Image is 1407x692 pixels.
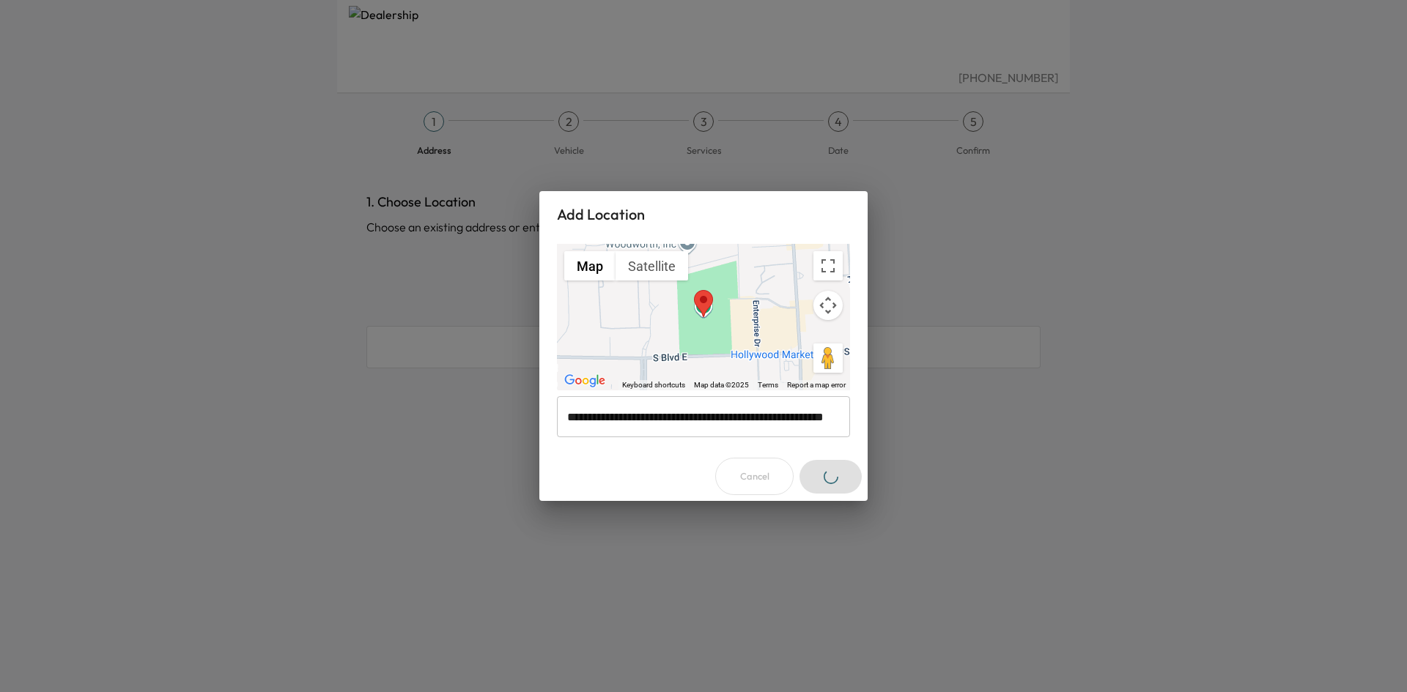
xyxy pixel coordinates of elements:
button: Show satellite imagery [616,251,688,280]
button: Keyboard shortcuts [622,380,685,390]
button: Drag Pegman onto the map to open Street View [813,343,843,373]
h2: Add Location [539,191,868,238]
img: Google [561,371,609,390]
button: Show street map [564,251,616,280]
a: Open this area in Google Maps (opens a new window) [561,371,609,390]
button: Map camera controls [813,291,843,320]
a: Report a map error [787,381,846,389]
span: Map data ©2025 [694,381,749,389]
button: Toggle fullscreen view [813,251,843,280]
a: Terms (opens in new tab) [758,381,778,389]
